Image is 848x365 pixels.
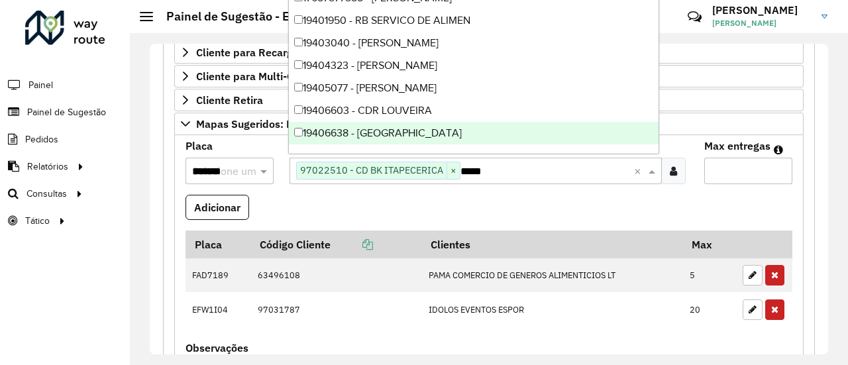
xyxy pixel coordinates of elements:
div: 19406603 - CDR LOUVEIRA [289,99,659,122]
td: 97031787 [250,292,421,327]
a: Cliente Retira [174,89,804,111]
span: Painel de Sugestão [27,105,106,119]
div: 19406638 - [GEOGRAPHIC_DATA] [289,122,659,144]
h3: [PERSON_NAME] [712,4,812,17]
span: Cliente Retira [196,95,263,105]
a: Cliente para Multi-CDD/Internalização [174,65,804,87]
span: Relatórios [27,160,68,174]
td: IDOLOS EVENTOS ESPOR [421,292,682,327]
span: Cliente para Multi-CDD/Internalização [196,71,383,81]
a: Contato Rápido [680,3,709,31]
button: Adicionar [185,195,249,220]
div: 19403040 - [PERSON_NAME] [289,32,659,54]
a: Mapas Sugeridos: Placa-Cliente [174,113,804,135]
td: 5 [683,258,736,293]
h2: Painel de Sugestão - Editar registro [153,9,362,24]
label: Max entregas [704,138,770,154]
div: 19401950 - RB SERVICO DE ALIMEN [289,9,659,32]
span: Clear all [634,163,645,179]
th: Placa [185,231,250,258]
td: 63496108 [250,258,421,293]
td: 20 [683,292,736,327]
span: Mapas Sugeridos: Placa-Cliente [196,119,352,129]
div: 19404323 - [PERSON_NAME] [289,54,659,77]
span: Consultas [26,187,67,201]
span: Cliente para Recarga [196,47,299,58]
th: Clientes [421,231,682,258]
a: Copiar [331,238,373,251]
td: EFW1I04 [185,292,250,327]
span: [PERSON_NAME] [712,17,812,29]
span: Tático [25,214,50,228]
span: × [447,163,460,179]
a: Cliente para Recarga [174,41,804,64]
span: Pedidos [25,132,58,146]
td: PAMA COMERCIO DE GENEROS ALIMENTICIOS LT [421,258,682,293]
th: Código Cliente [250,231,421,258]
th: Max [683,231,736,258]
em: Máximo de clientes que serão colocados na mesma rota com os clientes informados [774,144,783,155]
div: 19407521 - SHIBATA S13 - JACARE [289,144,659,167]
div: 19405077 - [PERSON_NAME] [289,77,659,99]
span: 97022510 - CD BK ITAPECERICA [297,162,447,178]
td: FAD7189 [185,258,250,293]
label: Placa [185,138,213,154]
span: Painel [28,78,53,92]
label: Observações [185,340,248,356]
